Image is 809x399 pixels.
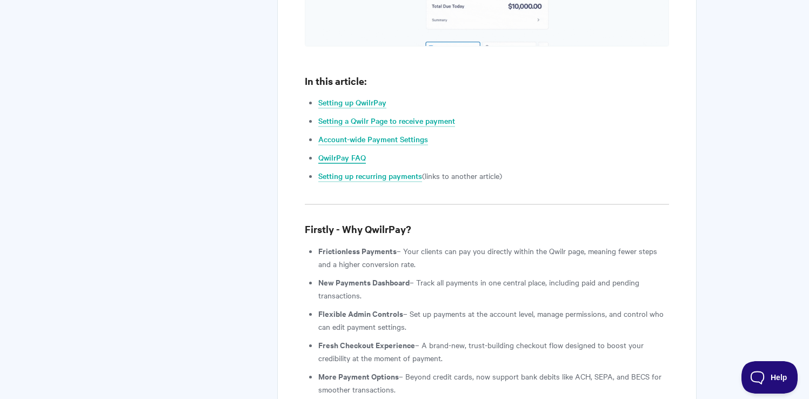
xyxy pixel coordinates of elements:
[318,169,668,182] li: (links to another article)
[305,74,366,88] b: In this article:
[305,222,668,237] h3: Firstly - Why QwilrPay?
[318,370,668,396] li: – Beyond credit cards, now support bank debits like ACH, SEPA, and BECS for smoother transactions.
[318,339,415,350] strong: Fresh Checkout Experience
[318,97,386,109] a: Setting up QwilrPay
[318,170,422,182] a: Setting up recurring payments
[318,276,410,288] strong: New Payments Dashboard
[318,244,668,270] li: – Your clients can pay you directly within the Qwilr page, meaning fewer steps and a higher conve...
[318,134,428,145] a: Account-wide Payment Settings
[318,370,399,382] strong: More Payment Options
[318,307,668,333] li: – Set up payments at the account level, manage permissions, and control who can edit payment sett...
[318,115,455,127] a: Setting a Qwilr Page to receive payment
[741,361,798,394] iframe: Toggle Customer Support
[318,152,366,164] a: QwilrPay FAQ
[318,308,403,319] strong: Flexible Admin Controls
[318,338,668,364] li: – A brand-new, trust-building checkout flow designed to boost your credibility at the moment of p...
[318,245,397,256] strong: Frictionless Payments
[318,276,668,302] li: – Track all payments in one central place, including paid and pending transactions.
